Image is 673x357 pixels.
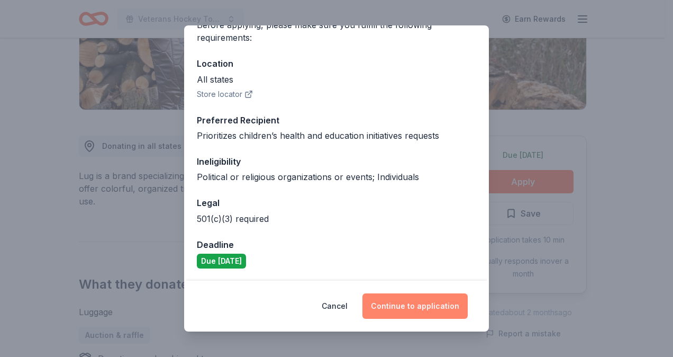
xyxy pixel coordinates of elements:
div: Legal [197,196,476,210]
div: All states [197,73,476,86]
button: Store locator [197,88,253,101]
div: Location [197,57,476,70]
div: Due [DATE] [197,254,246,269]
button: Cancel [322,293,348,319]
div: Ineligibility [197,155,476,168]
div: Political or religious organizations or events; Individuals [197,171,476,183]
div: Deadline [197,238,476,252]
div: Prioritizes children’s health and education initiatives requests [197,129,476,142]
div: Preferred Recipient [197,113,476,127]
div: 501(c)(3) required [197,212,476,225]
button: Continue to application [362,293,468,319]
div: Before applying, please make sure you fulfill the following requirements: [197,19,476,44]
